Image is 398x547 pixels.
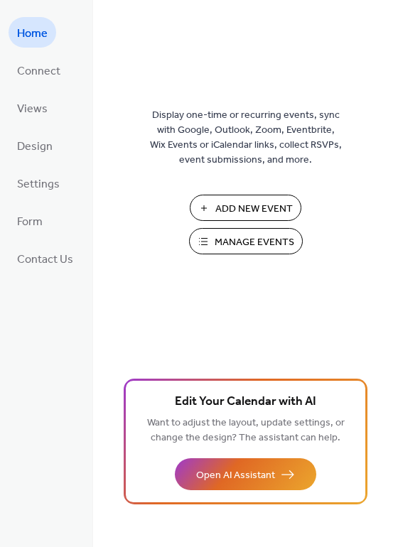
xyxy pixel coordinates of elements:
span: Add New Event [215,202,293,217]
span: Manage Events [215,235,294,250]
span: Connect [17,60,60,82]
span: Contact Us [17,249,73,271]
span: Design [17,136,53,158]
a: Design [9,130,61,161]
button: Add New Event [190,195,301,221]
span: Views [17,98,48,120]
button: Manage Events [189,228,303,254]
a: Home [9,17,56,48]
span: Open AI Assistant [196,468,275,483]
span: Form [17,211,43,233]
a: Settings [9,168,68,198]
span: Settings [17,173,60,195]
span: Home [17,23,48,45]
a: Views [9,92,56,123]
a: Form [9,205,51,236]
span: Want to adjust the layout, update settings, or change the design? The assistant can help. [147,413,345,448]
button: Open AI Assistant [175,458,316,490]
a: Contact Us [9,243,82,273]
span: Edit Your Calendar with AI [175,392,316,412]
a: Connect [9,55,69,85]
span: Display one-time or recurring events, sync with Google, Outlook, Zoom, Eventbrite, Wix Events or ... [150,108,342,168]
